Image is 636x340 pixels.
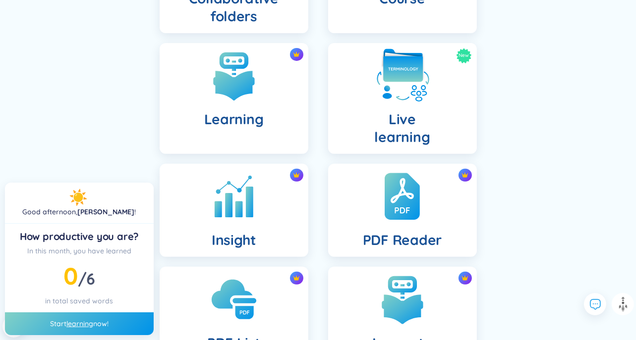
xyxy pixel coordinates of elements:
span: Good afternoon , [23,207,78,216]
div: How productive you are? [13,230,146,243]
a: crown iconInsight [150,164,318,257]
img: crown icon [462,172,468,179]
a: NewLivelearning [318,43,487,154]
img: crown icon [293,172,300,179]
span: 6 [87,269,96,289]
div: ! [23,206,136,217]
h4: Insight [212,231,256,249]
a: [PERSON_NAME] [78,207,135,216]
div: in total saved words [13,295,146,306]
img: crown icon [462,275,468,282]
img: crown icon [293,275,300,282]
span: / [78,269,95,289]
a: crown iconPDF Reader [318,164,487,257]
img: crown icon [293,51,300,58]
span: New [459,48,469,63]
h4: Live learning [375,110,430,146]
h4: Learning [204,110,264,128]
a: crown iconLearning [150,43,318,154]
div: In this month, you have learned [13,245,146,256]
span: 0 [63,261,78,291]
a: learning [66,319,93,328]
img: to top [615,296,631,312]
h4: PDF Reader [363,231,442,249]
div: Start now! [5,312,154,335]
